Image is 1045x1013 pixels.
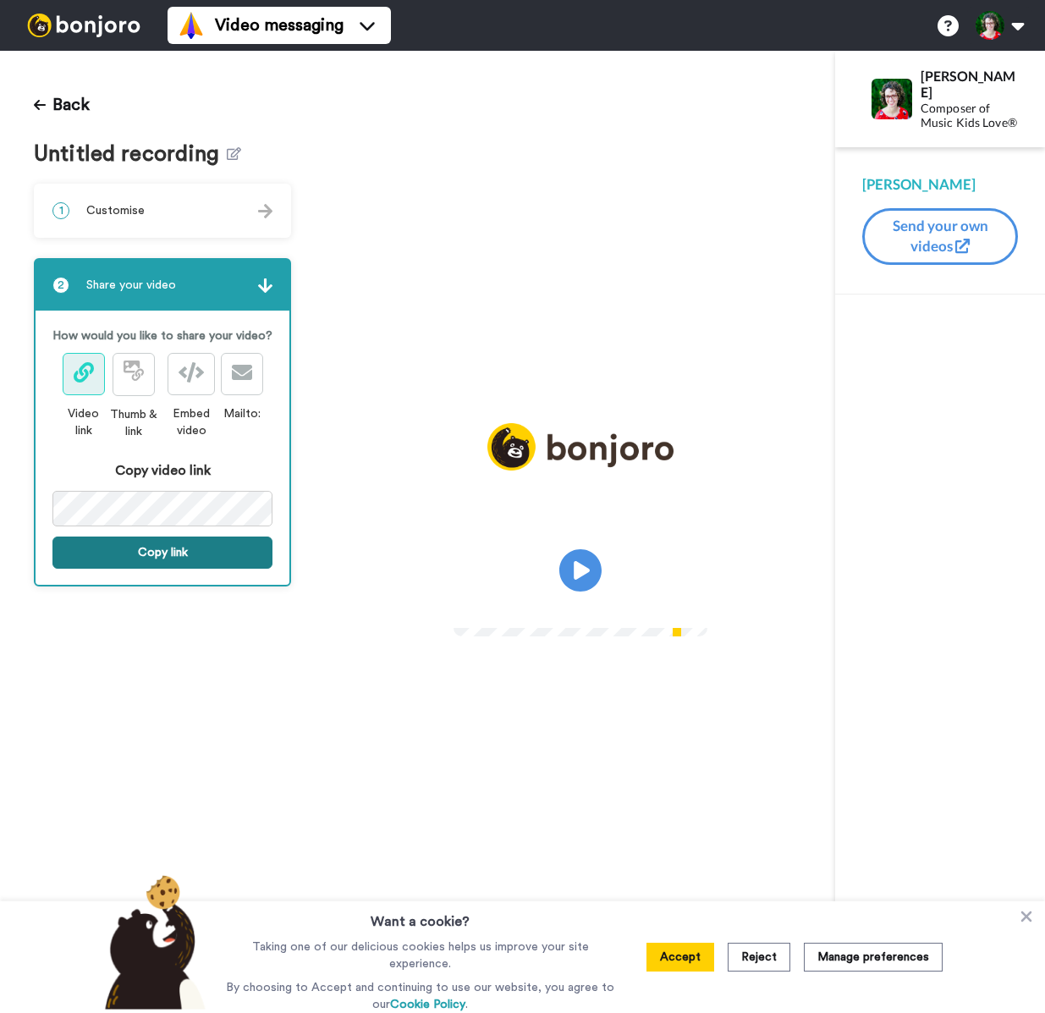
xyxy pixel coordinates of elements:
button: Send your own videos [862,208,1018,265]
span: Untitled recording [34,142,227,167]
button: Accept [646,943,714,972]
img: Profile Image [872,79,912,119]
div: Embed video [162,405,221,439]
button: Reject [728,943,790,972]
span: 1 [52,202,69,219]
div: Copy video link [52,460,272,481]
p: Taking one of our delicious cookies helps us improve your site experience. [222,939,619,972]
img: arrow.svg [258,204,272,218]
button: Back [34,85,90,125]
img: bear-with-cookie.png [90,874,215,1010]
p: By choosing to Accept and continuing to use our website, you agree to our . [222,979,619,1013]
button: Manage preferences [804,943,943,972]
img: Full screen [675,597,692,614]
span: 2 [52,277,69,294]
button: Copy link [52,537,272,569]
span: Video messaging [215,14,344,37]
p: How would you like to share your video? [52,328,272,344]
img: logo_full.png [487,423,674,471]
div: [PERSON_NAME] [862,174,1018,195]
div: Video link [62,405,106,439]
h3: Want a cookie? [371,901,470,932]
div: Thumb & link [105,406,162,440]
div: Composer of Music Kids Love® [921,102,1017,130]
div: 1Customise [34,184,291,238]
div: Mailto: [221,405,263,422]
span: Share your video [86,277,176,294]
img: arrow.svg [258,278,272,293]
div: [PERSON_NAME] [921,68,1017,100]
span: Customise [86,202,145,219]
a: Cookie Policy [390,999,465,1010]
img: vm-color.svg [178,12,205,39]
img: bj-logo-header-white.svg [20,14,147,37]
